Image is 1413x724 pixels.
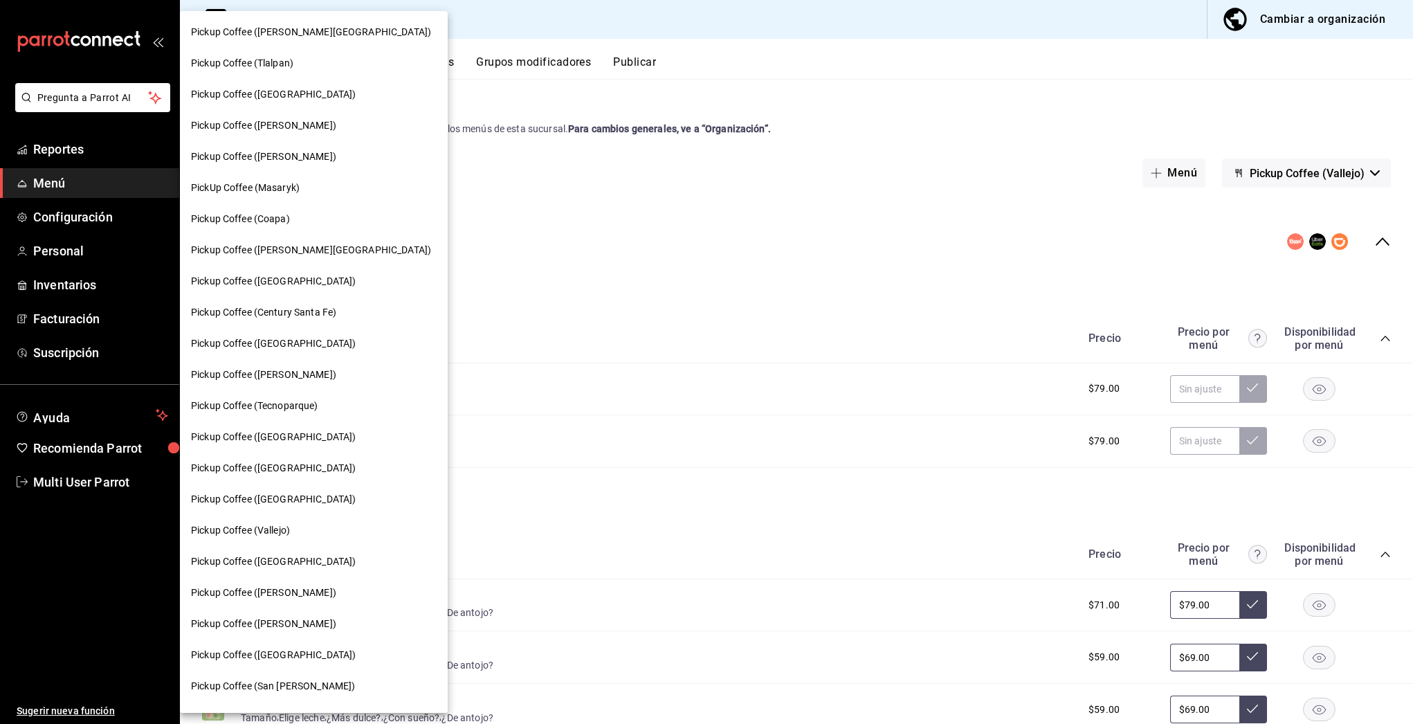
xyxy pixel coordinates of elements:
[180,203,448,235] div: Pickup Coffee (Coapa)
[180,110,448,141] div: Pickup Coffee ([PERSON_NAME])
[180,235,448,266] div: Pickup Coffee ([PERSON_NAME][GEOGRAPHIC_DATA])
[191,399,318,413] span: Pickup Coffee (Tecnoparque)
[180,48,448,79] div: Pickup Coffee (Tlalpan)
[191,336,356,351] span: Pickup Coffee ([GEOGRAPHIC_DATA])
[191,461,356,476] span: Pickup Coffee ([GEOGRAPHIC_DATA])
[180,640,448,671] div: Pickup Coffee ([GEOGRAPHIC_DATA])
[191,648,356,662] span: Pickup Coffee ([GEOGRAPHIC_DATA])
[191,118,336,133] span: Pickup Coffee ([PERSON_NAME])
[191,523,290,538] span: Pickup Coffee (Vallejo)
[191,56,293,71] span: Pickup Coffee (Tlalpan)
[191,617,336,631] span: Pickup Coffee ([PERSON_NAME])
[191,586,336,600] span: Pickup Coffee ([PERSON_NAME])
[180,359,448,390] div: Pickup Coffee ([PERSON_NAME])
[191,212,290,226] span: Pickup Coffee (Coapa)
[191,305,336,320] span: Pickup Coffee (Century Santa Fe)
[180,608,448,640] div: Pickup Coffee ([PERSON_NAME])
[180,577,448,608] div: Pickup Coffee ([PERSON_NAME])
[180,453,448,484] div: Pickup Coffee ([GEOGRAPHIC_DATA])
[180,266,448,297] div: Pickup Coffee ([GEOGRAPHIC_DATA])
[180,671,448,702] div: Pickup Coffee (San [PERSON_NAME])
[191,492,356,507] span: Pickup Coffee ([GEOGRAPHIC_DATA])
[180,422,448,453] div: Pickup Coffee ([GEOGRAPHIC_DATA])
[191,368,336,382] span: Pickup Coffee ([PERSON_NAME])
[180,79,448,110] div: Pickup Coffee ([GEOGRAPHIC_DATA])
[180,390,448,422] div: Pickup Coffee (Tecnoparque)
[180,328,448,359] div: Pickup Coffee ([GEOGRAPHIC_DATA])
[191,554,356,569] span: Pickup Coffee ([GEOGRAPHIC_DATA])
[191,150,336,164] span: Pickup Coffee ([PERSON_NAME])
[180,515,448,546] div: Pickup Coffee (Vallejo)
[180,484,448,515] div: Pickup Coffee ([GEOGRAPHIC_DATA])
[191,430,356,444] span: Pickup Coffee ([GEOGRAPHIC_DATA])
[191,243,431,257] span: Pickup Coffee ([PERSON_NAME][GEOGRAPHIC_DATA])
[191,25,431,39] span: Pickup Coffee ([PERSON_NAME][GEOGRAPHIC_DATA])
[180,141,448,172] div: Pickup Coffee ([PERSON_NAME])
[191,679,355,694] span: Pickup Coffee (San [PERSON_NAME])
[191,181,300,195] span: PickUp Coffee (Masaryk)
[180,17,448,48] div: Pickup Coffee ([PERSON_NAME][GEOGRAPHIC_DATA])
[191,274,356,289] span: Pickup Coffee ([GEOGRAPHIC_DATA])
[180,546,448,577] div: Pickup Coffee ([GEOGRAPHIC_DATA])
[191,87,356,102] span: Pickup Coffee ([GEOGRAPHIC_DATA])
[180,172,448,203] div: PickUp Coffee (Masaryk)
[180,297,448,328] div: Pickup Coffee (Century Santa Fe)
